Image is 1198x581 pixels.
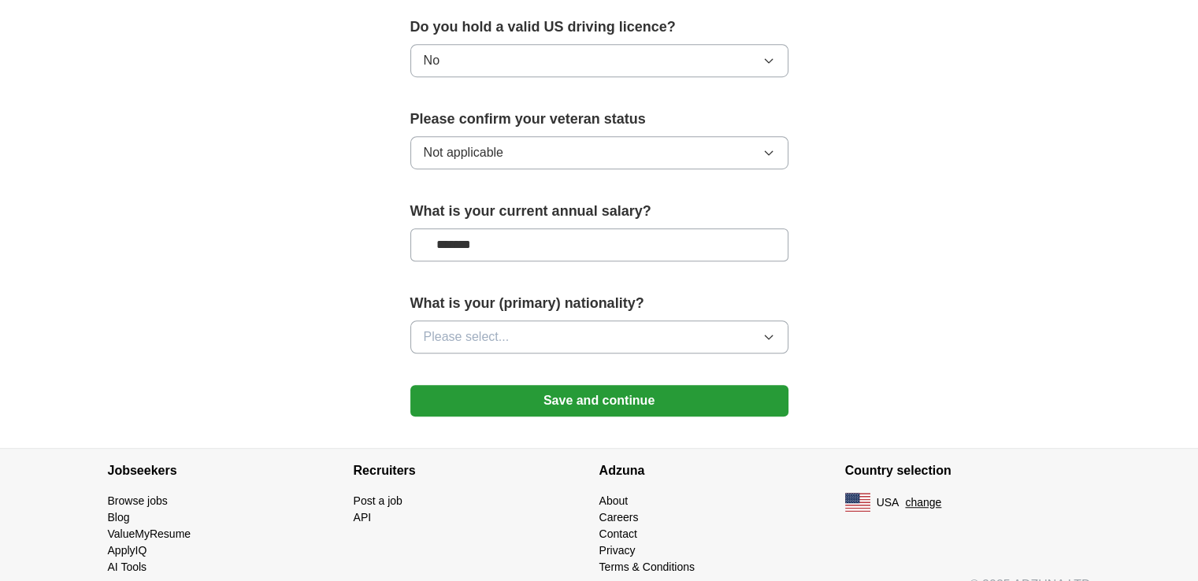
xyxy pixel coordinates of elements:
a: Terms & Conditions [599,561,695,573]
a: API [354,511,372,524]
span: Please select... [424,328,510,346]
a: ApplyIQ [108,544,147,557]
button: Save and continue [410,385,788,416]
button: Not applicable [410,136,788,169]
a: Post a job [354,494,402,507]
a: Browse jobs [108,494,168,507]
button: No [410,44,788,77]
a: Privacy [599,544,636,557]
a: ValueMyResume [108,527,191,540]
label: Please confirm your veteran status [410,109,788,130]
span: No [424,51,440,70]
span: Not applicable [424,143,503,162]
label: What is your current annual salary? [410,201,788,222]
button: Please select... [410,320,788,353]
button: change [905,494,941,511]
h4: Country selection [845,449,1091,493]
a: Contact [599,527,637,540]
span: USA [877,494,899,511]
a: Blog [108,511,130,524]
a: Careers [599,511,639,524]
label: Do you hold a valid US driving licence? [410,17,788,38]
label: What is your (primary) nationality? [410,293,788,314]
a: AI Tools [108,561,147,573]
a: About [599,494,629,507]
img: US flag [845,493,870,512]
